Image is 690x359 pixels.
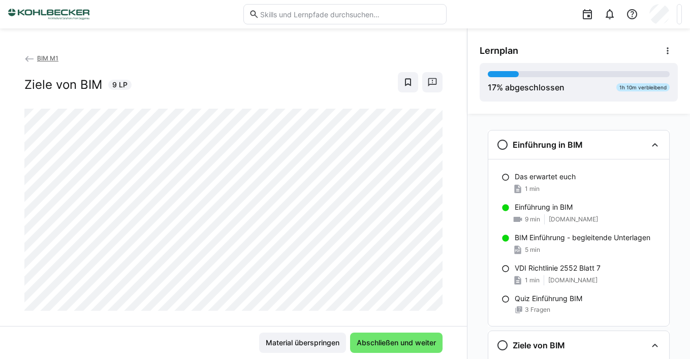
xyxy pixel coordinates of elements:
[259,333,346,353] button: Material überspringen
[549,215,598,223] span: [DOMAIN_NAME]
[24,77,102,92] h2: Ziele von BIM
[515,233,650,243] p: BIM Einführung - begleitende Unterlagen
[525,215,540,223] span: 9 min
[525,246,540,254] span: 5 min
[264,338,341,348] span: Material überspringen
[24,54,58,62] a: BIM M1
[37,54,58,62] span: BIM M1
[515,263,601,273] p: VDI Richtlinie 2552 Blatt 7
[259,10,441,19] input: Skills und Lernpfade durchsuchen…
[513,140,583,150] h3: Einführung in BIM
[515,202,573,212] p: Einführung in BIM
[515,293,582,304] p: Quiz Einführung BIM
[525,306,550,314] span: 3 Fragen
[488,81,564,93] div: % abgeschlossen
[515,172,576,182] p: Das erwartet euch
[525,185,540,193] span: 1 min
[616,83,670,91] div: 1h 10m verbleibend
[480,45,518,56] span: Lernplan
[112,80,128,90] span: 9 LP
[350,333,443,353] button: Abschließen und weiter
[525,276,540,284] span: 1 min
[488,82,496,92] span: 17
[548,276,598,284] span: [DOMAIN_NAME]
[513,340,565,350] h3: Ziele von BIM
[355,338,437,348] span: Abschließen und weiter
